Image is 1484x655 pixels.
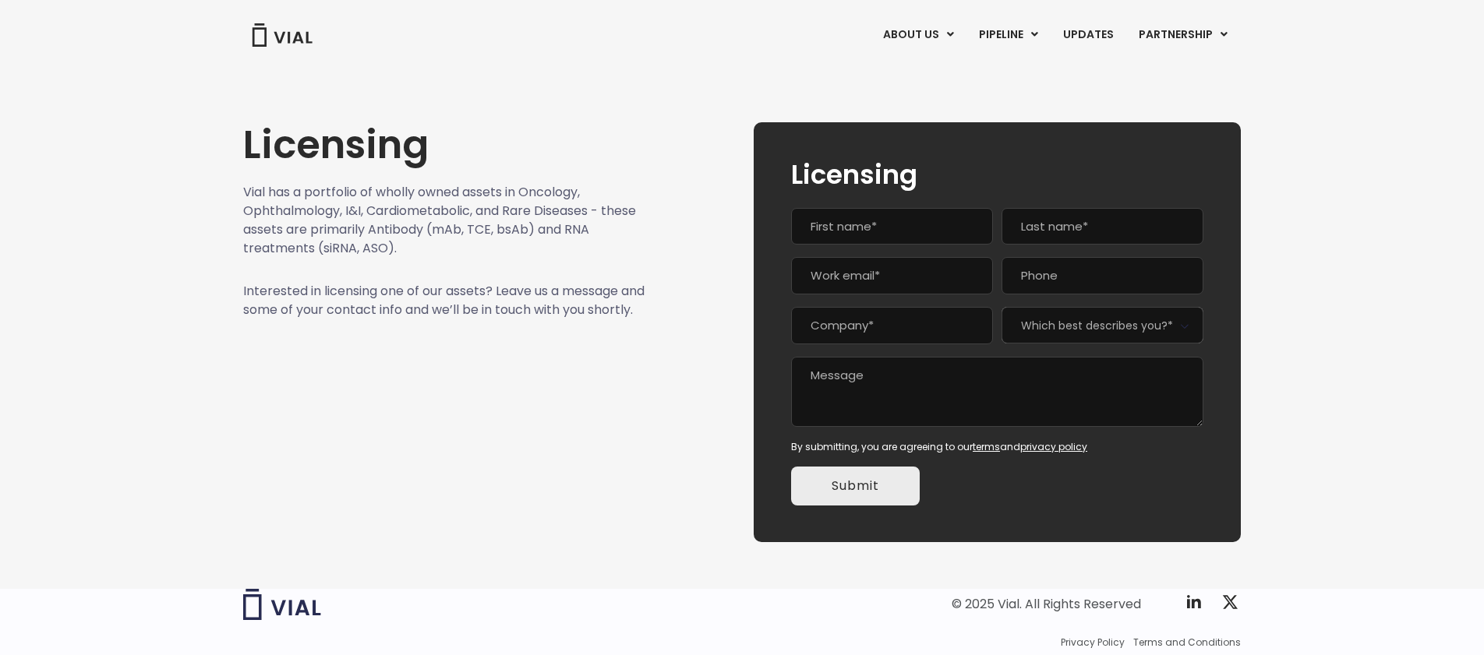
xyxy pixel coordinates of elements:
a: PARTNERSHIPMenu Toggle [1126,22,1240,48]
h2: Licensing [791,160,1203,189]
p: Vial has a portfolio of wholly owned assets in Oncology, Ophthalmology, I&I, Cardiometabolic, and... [243,183,645,258]
input: First name* [791,208,993,245]
input: Last name* [1002,208,1203,245]
h1: Licensing [243,122,645,167]
span: Which best describes you?* [1002,307,1203,343]
a: ABOUT USMenu Toggle [871,22,966,48]
a: privacy policy [1020,440,1087,453]
a: PIPELINEMenu Toggle [966,22,1050,48]
p: Interested in licensing one of our assets? Leave us a message and some of your contact info and w... [243,282,645,319]
div: © 2025 Vial. All Rights Reserved [952,596,1141,613]
input: Work email* [791,257,993,294]
input: Phone [1002,257,1203,294]
a: Terms and Conditions [1133,636,1241,650]
input: Submit [791,467,920,505]
input: Company* [791,307,993,344]
div: By submitting, you are agreeing to our and [791,440,1203,454]
a: terms [973,440,1000,453]
a: Privacy Policy [1061,636,1125,650]
img: Vial logo wih "Vial" spelled out [243,589,321,620]
a: UPDATES [1051,22,1125,48]
img: Vial Logo [251,23,313,47]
